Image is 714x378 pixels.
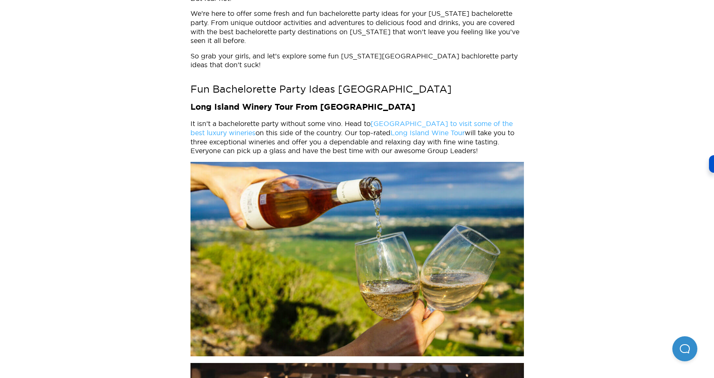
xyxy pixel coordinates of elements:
iframe: Help Scout Beacon - Open [672,336,697,361]
h2: Fun Bachelorette Party Ideas [GEOGRAPHIC_DATA] [190,82,524,96]
p: So grab your girls, and let’s explore some fun [US_STATE][GEOGRAPHIC_DATA] bachlorette party idea... [190,52,524,70]
p: We’re here to offer some fresh and fun bachelorette party ideas for your [US_STATE] bachelorette ... [190,9,524,45]
p: It isn’t a bachelorette party without some vino. Head to on this side of the country. Our top-rat... [190,119,524,155]
a: [GEOGRAPHIC_DATA] to visit some of the best luxury wineries [190,120,513,136]
strong: Long Island Winery Tour From [GEOGRAPHIC_DATA] [190,103,415,111]
a: Long Island Wine Tour [391,129,465,136]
